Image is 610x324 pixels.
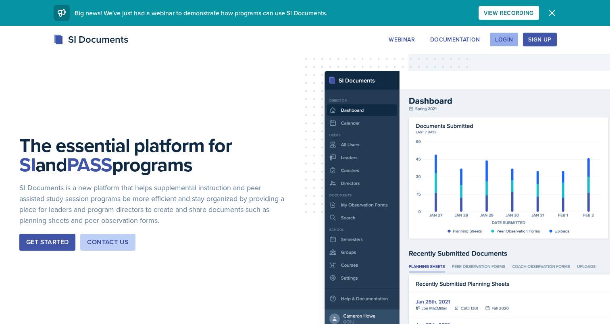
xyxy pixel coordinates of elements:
[19,234,75,251] button: Get Started
[80,234,135,251] button: Contact Us
[26,237,69,247] div: Get Started
[383,33,420,46] button: Webinar
[490,33,518,46] button: Login
[87,237,129,247] div: Contact Us
[54,32,128,47] div: SI Documents
[479,6,539,20] button: View Recording
[528,36,551,43] div: Sign Up
[389,36,414,43] div: Webinar
[425,33,485,46] button: Documentation
[484,10,534,16] div: View Recording
[495,36,513,43] div: Login
[523,33,556,46] button: Sign Up
[430,36,480,43] div: Documentation
[75,8,327,17] span: Big news! We've just had a webinar to demonstrate how programs can use SI Documents.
